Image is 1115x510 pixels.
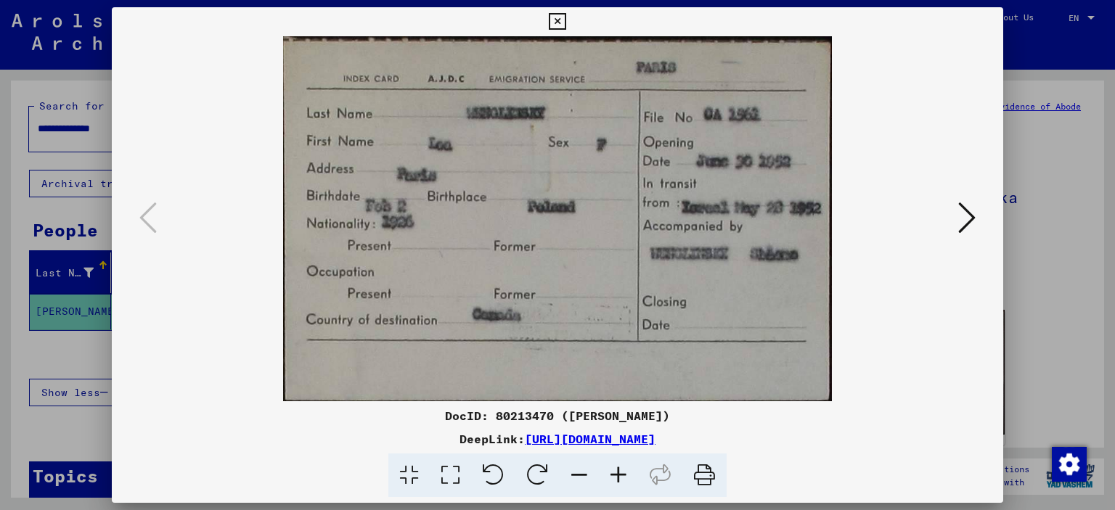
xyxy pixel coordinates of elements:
img: Change consent [1052,447,1087,482]
div: Change consent [1051,446,1086,481]
div: DeepLink: [112,430,1004,448]
a: [URL][DOMAIN_NAME] [525,432,655,446]
div: DocID: 80213470 ([PERSON_NAME]) [112,407,1004,424]
img: 001.jpg [161,36,955,401]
